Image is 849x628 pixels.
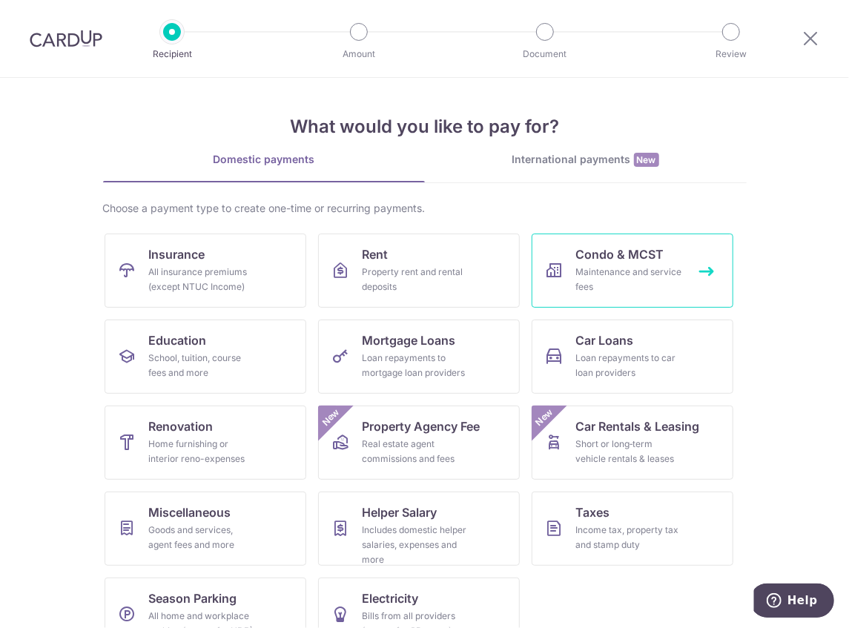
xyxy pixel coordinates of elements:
[103,113,747,140] h4: What would you like to pay for?
[576,523,683,552] div: Income tax, property tax and stamp duty
[30,30,102,47] img: CardUp
[576,417,700,435] span: Car Rentals & Leasing
[318,492,520,566] a: Helper SalaryIncludes domestic helper salaries, expenses and more
[576,437,683,466] div: Short or long‑term vehicle rentals & leases
[318,406,520,480] a: Property Agency FeeReal estate agent commissions and feesNew
[318,234,520,308] a: RentProperty rent and rental deposits
[149,351,256,380] div: School, tuition, course fees and more
[149,589,237,607] span: Season Parking
[490,47,600,62] p: Document
[105,234,306,308] a: InsuranceAll insurance premiums (except NTUC Income)
[33,10,64,24] span: Help
[105,406,306,480] a: RenovationHome furnishing or interior reno-expenses
[532,320,733,394] a: Car LoansLoan repayments to car loan providers
[103,201,747,216] div: Choose a payment type to create one-time or recurring payments.
[363,331,456,349] span: Mortgage Loans
[425,152,747,168] div: International payments
[117,47,227,62] p: Recipient
[318,406,343,430] span: New
[318,320,520,394] a: Mortgage LoansLoan repayments to mortgage loan providers
[576,331,634,349] span: Car Loans
[532,406,556,430] span: New
[532,234,733,308] a: Condo & MCSTMaintenance and service fees
[363,437,469,466] div: Real estate agent commissions and fees
[149,417,214,435] span: Renovation
[103,152,425,167] div: Domestic payments
[363,417,480,435] span: Property Agency Fee
[304,47,414,62] p: Amount
[105,320,306,394] a: EducationSchool, tuition, course fees and more
[105,492,306,566] a: MiscellaneousGoods and services, agent fees and more
[576,351,683,380] div: Loan repayments to car loan providers
[149,437,256,466] div: Home furnishing or interior reno-expenses
[363,589,419,607] span: Electricity
[149,331,207,349] span: Education
[363,351,469,380] div: Loan repayments to mortgage loan providers
[576,503,610,521] span: Taxes
[363,265,469,294] div: Property rent and rental deposits
[363,245,389,263] span: Rent
[363,503,437,521] span: Helper Salary
[532,492,733,566] a: TaxesIncome tax, property tax and stamp duty
[576,245,664,263] span: Condo & MCST
[149,245,205,263] span: Insurance
[754,584,834,621] iframe: Opens a widget where you can find more information
[676,47,786,62] p: Review
[149,265,256,294] div: All insurance premiums (except NTUC Income)
[532,406,733,480] a: Car Rentals & LeasingShort or long‑term vehicle rentals & leasesNew
[634,153,659,167] span: New
[363,523,469,567] div: Includes domestic helper salaries, expenses and more
[149,503,231,521] span: Miscellaneous
[576,265,683,294] div: Maintenance and service fees
[149,523,256,552] div: Goods and services, agent fees and more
